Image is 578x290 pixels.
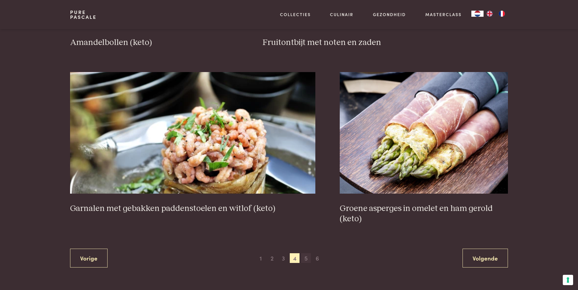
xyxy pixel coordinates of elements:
h3: Amandelbollen (keto) [70,37,238,48]
img: Groene asperges in omelet en ham gerold (keto) [340,72,508,194]
a: Vorige [70,249,108,268]
button: Uw voorkeuren voor toestemming voor trackingtechnologieën [563,275,573,285]
h3: Fruitontbijt met noten en zaden [263,37,508,48]
aside: Language selected: Nederlands [471,11,508,17]
a: Masterclass [425,11,462,18]
span: 5 [301,253,311,263]
img: Garnalen met gebakken paddenstoelen en witlof (keto) [70,72,315,194]
div: Language [471,11,484,17]
a: Volgende [463,249,508,268]
a: FR [496,11,508,17]
a: EN [484,11,496,17]
h3: Groene asperges in omelet en ham gerold (keto) [340,203,508,224]
span: 1 [256,253,266,263]
span: 3 [278,253,288,263]
a: Groene asperges in omelet en ham gerold (keto) Groene asperges in omelet en ham gerold (keto) [340,72,508,224]
a: Collecties [280,11,311,18]
span: 2 [267,253,277,263]
a: Culinair [330,11,353,18]
a: PurePascale [70,10,97,19]
a: NL [471,11,484,17]
ul: Language list [484,11,508,17]
a: Gezondheid [373,11,406,18]
a: Garnalen met gebakken paddenstoelen en witlof (keto) Garnalen met gebakken paddenstoelen en witlo... [70,72,315,214]
h3: Garnalen met gebakken paddenstoelen en witlof (keto) [70,203,315,214]
span: 6 [313,253,322,263]
span: 4 [290,253,300,263]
